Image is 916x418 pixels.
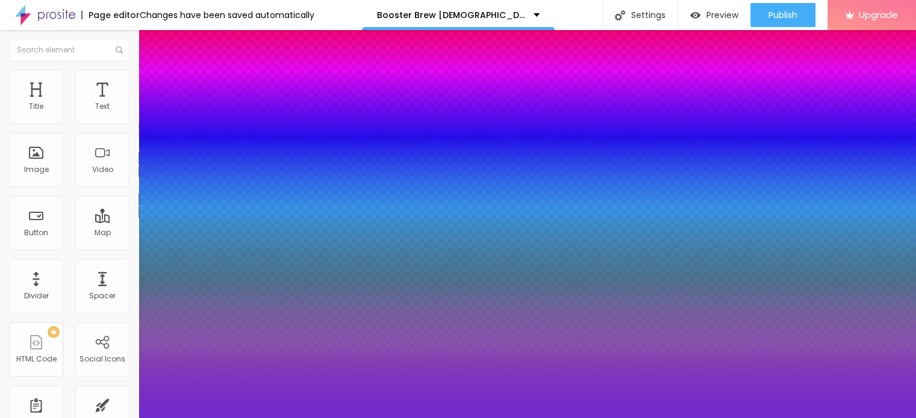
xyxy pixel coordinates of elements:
input: Search element [9,39,129,61]
span: Preview [706,10,738,20]
div: Title [29,102,43,111]
img: view-1.svg [690,10,700,20]
img: Icone [615,10,625,20]
button: Publish [750,3,815,27]
div: Video [92,165,113,174]
div: Button [24,229,48,237]
div: Changes have been saved automatically [140,11,314,19]
div: Page editor [81,11,140,19]
img: Icone [116,46,123,54]
button: Preview [678,3,750,27]
span: Upgrade [859,10,898,20]
span: Publish [768,10,797,20]
div: Divider [24,292,49,300]
p: Booster Brew [DEMOGRAPHIC_DATA][MEDICAL_DATA] (Official™) - Is It Worth the Hype? [377,11,525,19]
div: Text [95,102,110,111]
div: Spacer [89,292,116,300]
div: Map [95,229,111,237]
div: HTML Code [16,355,57,363]
div: Social Icons [79,355,125,363]
div: Image [24,165,49,174]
